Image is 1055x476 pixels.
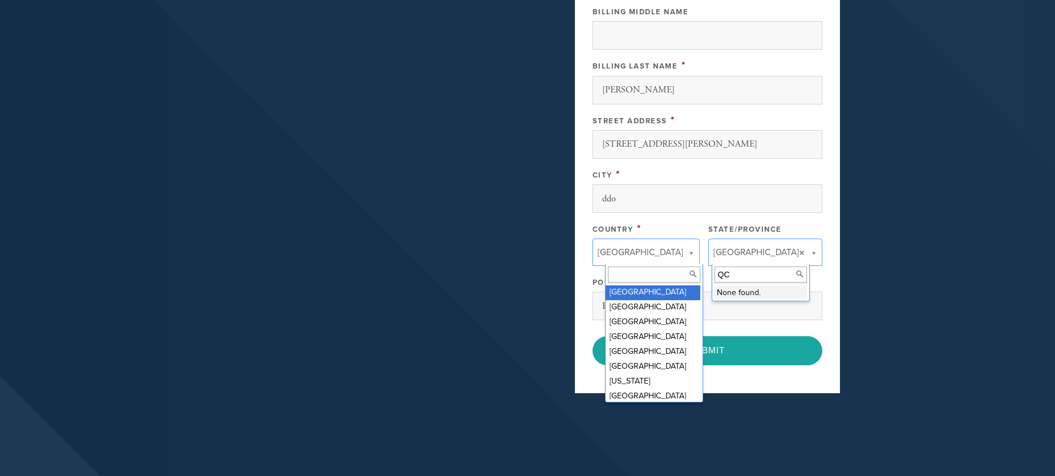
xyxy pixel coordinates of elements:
div: [US_STATE] [606,374,700,389]
div: [GEOGRAPHIC_DATA] [606,345,700,360]
div: [GEOGRAPHIC_DATA] [606,300,700,315]
div: [GEOGRAPHIC_DATA] [606,285,700,300]
div: [GEOGRAPHIC_DATA] [606,315,700,330]
div: [GEOGRAPHIC_DATA] [606,389,700,404]
div: [GEOGRAPHIC_DATA] [606,330,700,345]
div: [GEOGRAPHIC_DATA] [606,360,700,374]
li: None found. [715,285,807,298]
